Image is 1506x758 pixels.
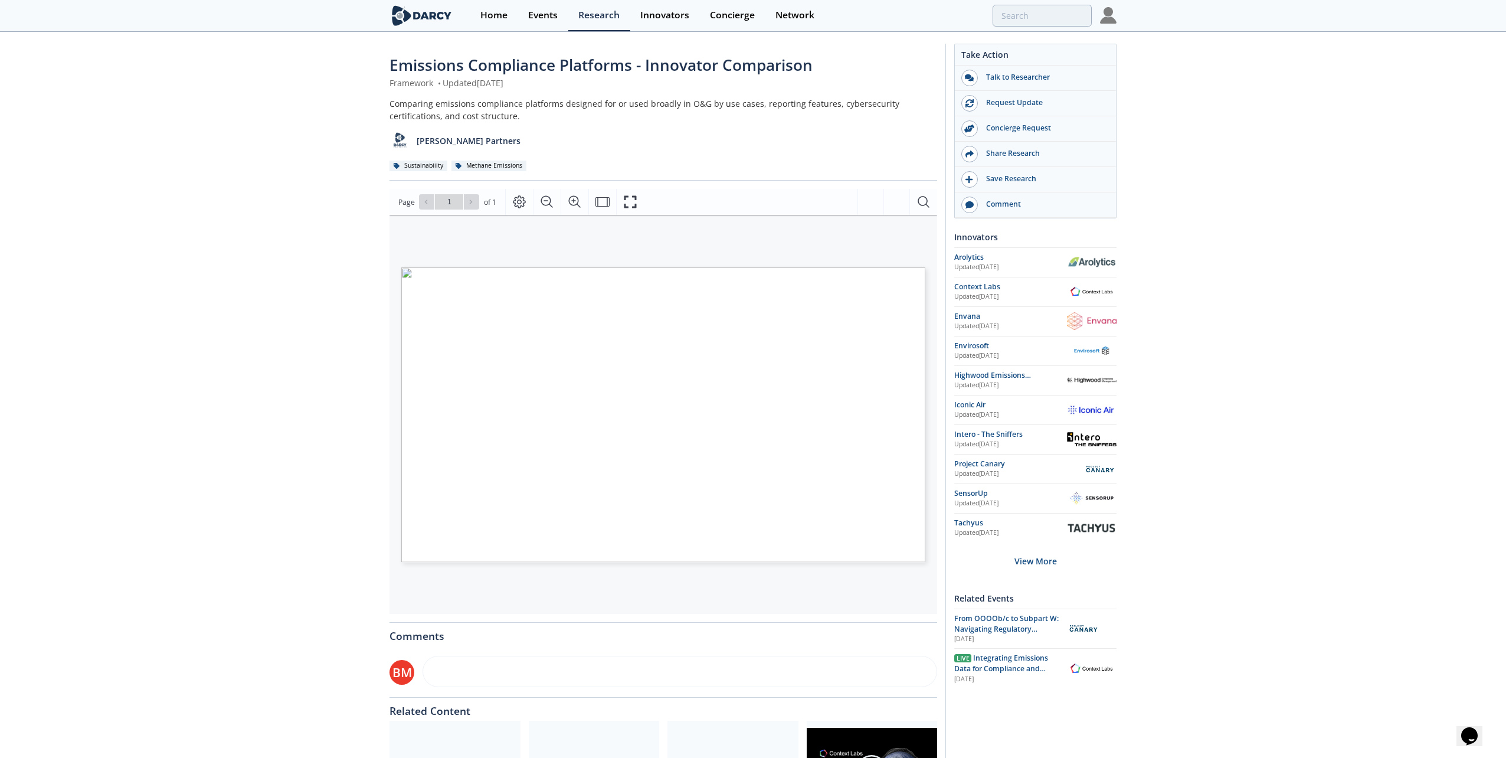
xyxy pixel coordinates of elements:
[1067,521,1117,535] img: Tachyus
[954,653,1048,685] span: Integrating Emissions Data for Compliance and Operational Action
[436,77,443,89] span: •
[954,459,1083,469] div: Project Canary
[954,440,1067,449] div: Updated [DATE]
[1067,312,1117,330] img: Envana
[640,11,689,20] div: Innovators
[978,148,1110,159] div: Share Research
[1067,285,1117,299] img: Context Labs
[954,518,1117,538] a: Tachyus Updated[DATE] Tachyus
[417,135,520,147] p: [PERSON_NAME] Partners
[954,488,1067,499] div: SensorUp
[954,311,1067,322] div: Envana
[954,543,1117,580] div: View More
[1083,459,1117,479] img: Project Canary
[1067,618,1100,639] img: Project Canary
[954,613,1117,645] a: From OOOOb/c to Subpart W: Navigating Regulatory Compliance through Technology and Emissions Data...
[1067,488,1117,508] img: SensorUp
[954,370,1117,391] a: Highwood Emissions Management Updated[DATE] Highwood Emissions Management
[389,54,813,76] span: Emissions Compliance Platforms - Innovator Comparison
[978,199,1110,210] div: Comment
[451,161,526,171] div: Methane Emissions
[993,5,1092,27] input: Advanced Search
[954,227,1117,247] div: Innovators
[1067,404,1117,416] img: Iconic Air
[389,77,937,89] div: Framework Updated [DATE]
[954,613,1059,667] span: From OOOOb/c to Subpart W: Navigating Regulatory Compliance through Technology and Emissions Data
[954,635,1059,644] div: [DATE]
[1067,377,1117,383] img: Highwood Emissions Management
[1100,7,1117,24] img: Profile
[954,400,1117,420] a: Iconic Air Updated[DATE] Iconic Air
[954,588,1117,609] div: Related Events
[954,429,1067,440] div: Intero - The Sniffers
[1067,256,1117,268] img: Arolytics
[954,292,1067,302] div: Updated [DATE]
[954,282,1067,292] div: Context Labs
[954,351,1067,361] div: Updated [DATE]
[954,252,1117,273] a: Arolytics Updated[DATE] Arolytics
[578,11,620,20] div: Research
[954,322,1067,331] div: Updated [DATE]
[978,174,1110,184] div: Save Research
[954,252,1067,263] div: Arolytics
[954,370,1067,381] div: Highwood Emissions Management
[954,459,1117,479] a: Project Canary Updated[DATE] Project Canary
[389,698,937,717] div: Related Content
[1067,346,1117,356] img: Envirosoft
[978,123,1110,133] div: Concierge Request
[954,653,1117,684] a: Live Integrating Emissions Data for Compliance and Operational Action [DATE] Context Labs
[978,72,1110,83] div: Talk to Researcher
[954,263,1067,272] div: Updated [DATE]
[954,499,1067,508] div: Updated [DATE]
[1067,432,1117,446] img: Intero - The Sniffers
[954,311,1117,332] a: Envana Updated[DATE] Envana
[1456,711,1494,746] iframe: chat widget
[954,282,1117,302] a: Context Labs Updated[DATE] Context Labs
[954,381,1067,390] div: Updated [DATE]
[955,48,1116,66] div: Take Action
[389,97,937,122] div: Comparing emissions compliance platforms designed for or used broadly in O&G by use cases, report...
[710,11,755,20] div: Concierge
[528,11,558,20] div: Events
[389,623,937,642] div: Comments
[480,11,508,20] div: Home
[775,11,814,20] div: Network
[954,429,1117,450] a: Intero - The Sniffers Updated[DATE] Intero - The Sniffers
[389,660,414,685] div: BM
[954,488,1117,509] a: SensorUp Updated[DATE] SensorUp
[954,528,1067,538] div: Updated [DATE]
[954,469,1083,479] div: Updated [DATE]
[1067,662,1117,675] img: Context Labs
[954,341,1117,361] a: Envirosoft Updated[DATE] Envirosoft
[954,654,971,662] span: Live
[389,161,447,171] div: Sustainability
[389,5,454,26] img: logo-wide.svg
[954,675,1059,684] div: [DATE]
[978,97,1110,108] div: Request Update
[954,518,1067,528] div: Tachyus
[954,400,1067,410] div: Iconic Air
[954,341,1067,351] div: Envirosoft
[954,410,1067,420] div: Updated [DATE]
